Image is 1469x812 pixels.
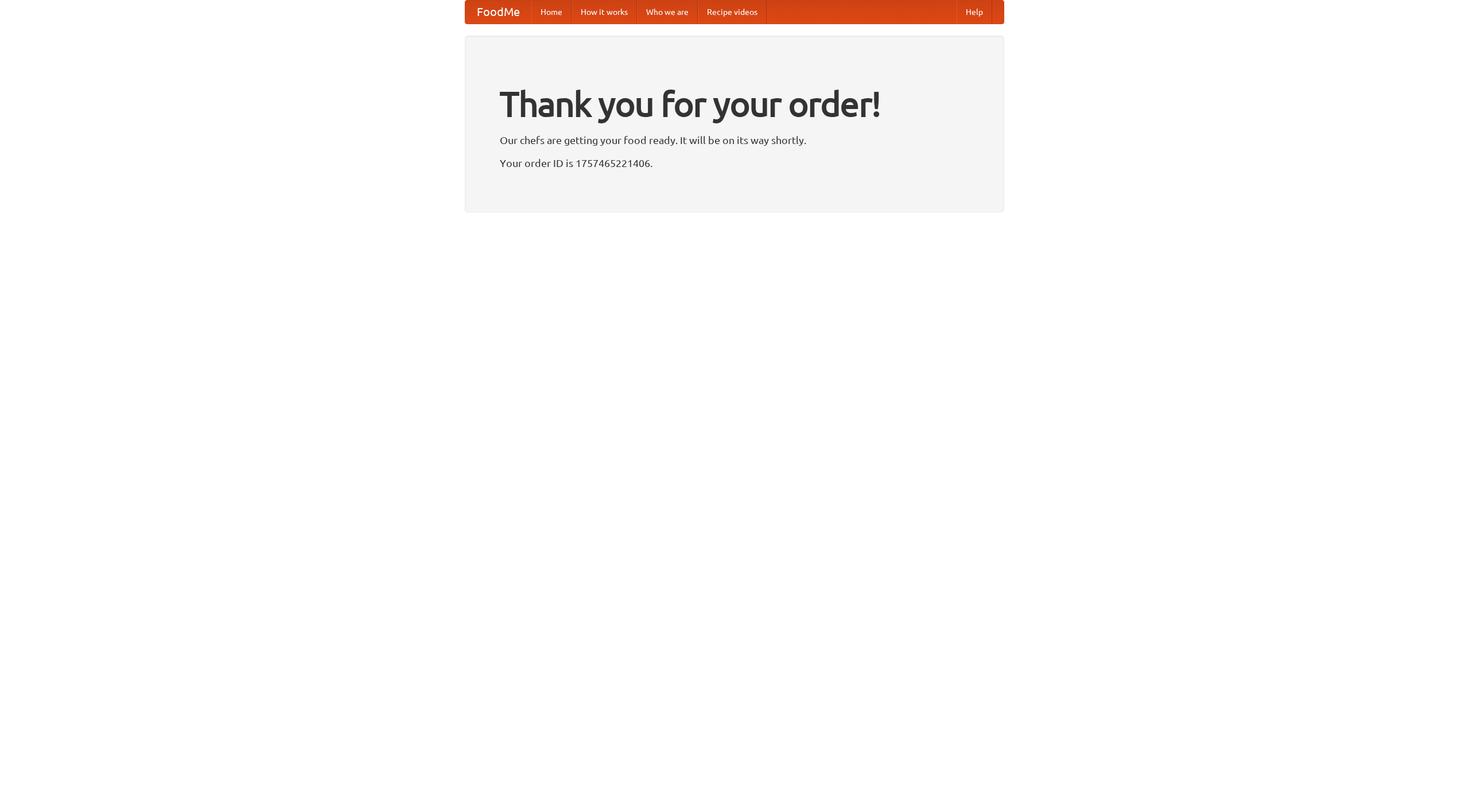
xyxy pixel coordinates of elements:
h1: Thank you for your order! [500,76,969,131]
a: FoodMe [465,1,531,24]
a: Help [957,1,992,24]
a: How it works [572,1,637,24]
a: Home [531,1,572,24]
p: Your order ID is 1757465221406. [500,154,969,172]
a: Recipe videos [698,1,767,24]
a: Who we are [637,1,698,24]
p: Our chefs are getting your food ready. It will be on its way shortly. [500,131,969,149]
